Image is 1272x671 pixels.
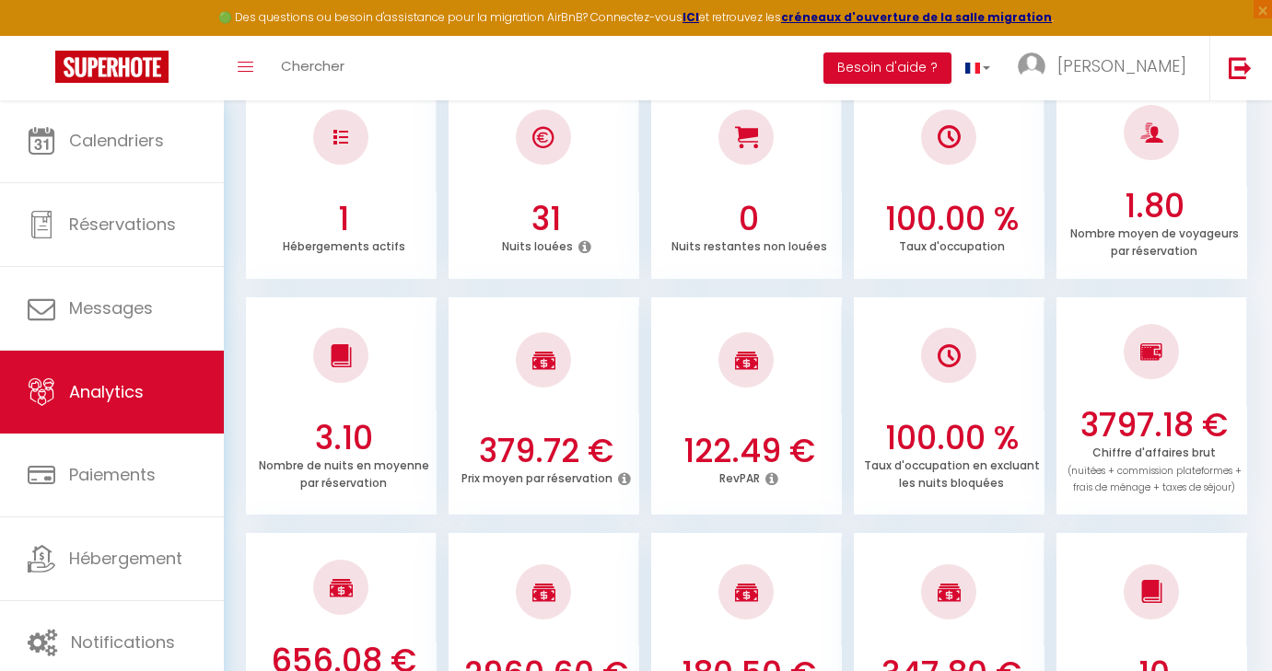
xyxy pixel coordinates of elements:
[281,56,344,75] span: Chercher
[69,296,153,319] span: Messages
[267,36,358,100] a: Chercher
[864,200,1041,238] h3: 100.00 %
[671,235,827,254] p: Nuits restantes non louées
[1070,222,1239,259] p: Nombre moyen de voyageurs par réservation
[1057,54,1186,77] span: [PERSON_NAME]
[1140,341,1163,363] img: NO IMAGE
[15,7,70,63] button: Ouvrir le widget de chat LiveChat
[938,344,961,367] img: NO IMAGE
[69,129,164,152] span: Calendriers
[461,467,613,486] p: Prix moyen par réservation
[458,432,635,470] h3: 379.72 €
[69,547,182,570] span: Hébergement
[283,235,405,254] p: Hébergements actifs
[259,454,429,491] p: Nombre de nuits en moyenne par réservation
[55,51,169,83] img: Super Booking
[781,9,1052,25] a: créneaux d'ouverture de la salle migration
[1067,187,1243,226] h3: 1.80
[683,9,699,25] a: ICI
[660,432,837,470] h3: 122.49 €
[1067,406,1243,445] h3: 3797.18 €
[719,467,760,486] p: RevPAR
[1068,441,1242,495] p: Chiffre d'affaires brut
[864,419,1041,457] h3: 100.00 %
[458,200,635,238] h3: 31
[69,213,176,236] span: Réservations
[660,200,837,238] h3: 0
[333,130,348,145] img: NO IMAGE
[823,52,951,84] button: Besoin d'aide ?
[71,631,175,654] span: Notifications
[899,235,1005,254] p: Taux d'occupation
[1229,56,1252,79] img: logout
[1004,36,1209,100] a: ... [PERSON_NAME]
[69,463,156,486] span: Paiements
[69,380,144,403] span: Analytics
[255,200,432,238] h3: 1
[864,454,1040,491] p: Taux d'occupation en excluant les nuits bloquées
[255,419,432,457] h3: 3.10
[1068,464,1242,495] span: (nuitées + commission plateformes + frais de ménage + taxes de séjour)
[502,235,573,254] p: Nuits louées
[1018,52,1045,80] img: ...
